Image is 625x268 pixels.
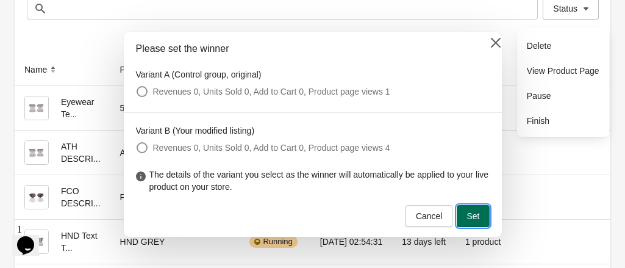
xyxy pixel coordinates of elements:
[124,168,502,205] div: The details of the variant you select as the winner will automatically be applied to your live pr...
[136,125,255,137] legend: Variant B (Your modified listing)
[405,205,453,227] button: Cancel
[416,211,443,221] span: Cancel
[153,85,390,98] span: Revenues 0, Units Sold 0, Add to Cart 0, Product page views 1
[153,142,390,154] span: Revenues 0, Units Sold 0, Add to Cart 0, Product page views 4
[457,205,489,227] button: Set
[136,68,262,81] legend: Variant A (Control group, original)
[12,219,51,256] iframe: chat widget
[466,211,479,221] span: Set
